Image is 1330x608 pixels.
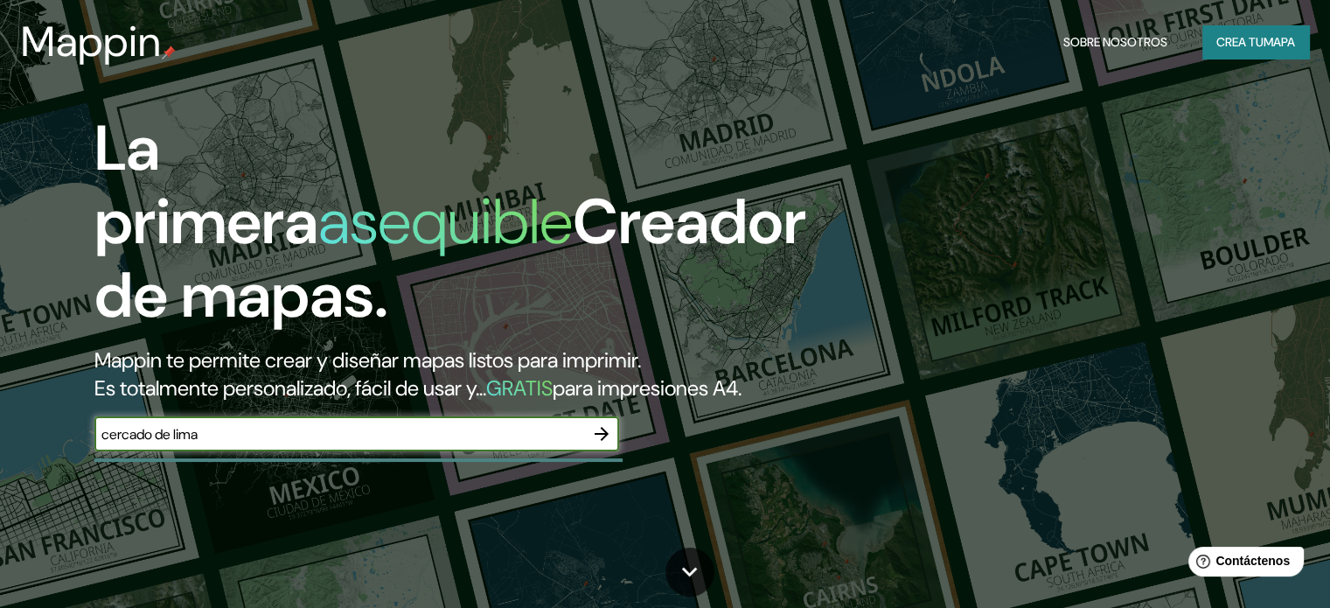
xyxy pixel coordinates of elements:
[1056,25,1174,59] button: Sobre nosotros
[94,424,584,444] input: Elige tu lugar favorito
[94,374,486,402] font: Es totalmente personalizado, fácil de usar y...
[1264,34,1295,50] font: mapa
[318,181,573,262] font: asequible
[94,108,318,262] font: La primera
[21,14,162,69] font: Mappin
[1216,34,1264,50] font: Crea tu
[94,346,641,374] font: Mappin te permite crear y diseñar mapas listos para imprimir.
[486,374,553,402] font: GRATIS
[1202,25,1309,59] button: Crea tumapa
[1063,34,1167,50] font: Sobre nosotros
[1174,540,1311,589] iframe: Lanzador de widgets de ayuda
[162,45,176,59] img: pin de mapeo
[94,181,806,336] font: Creador de mapas.
[553,374,742,402] font: para impresiones A4.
